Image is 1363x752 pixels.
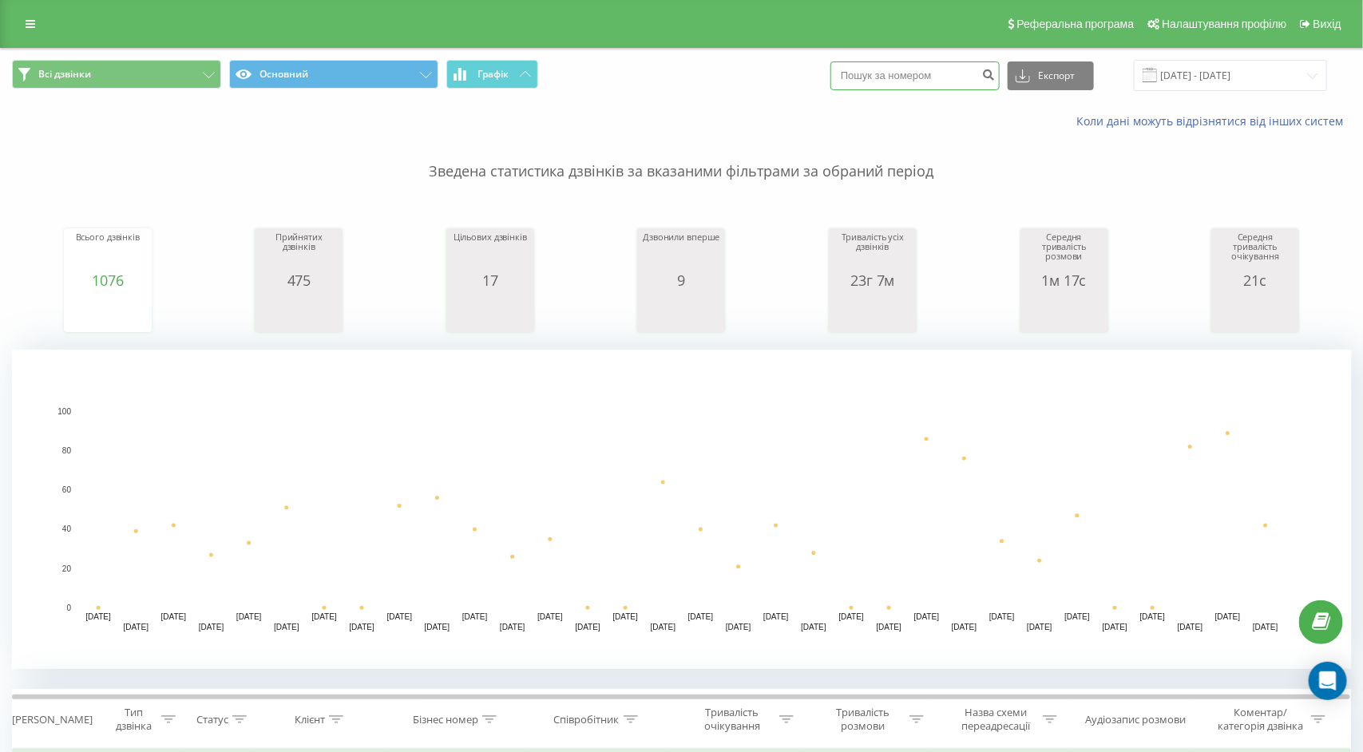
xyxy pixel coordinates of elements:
div: Аудіозапис розмови [1086,713,1187,726]
div: Статус [196,713,228,726]
svg: A chart. [641,288,721,336]
text: [DATE] [763,613,789,622]
text: [DATE] [311,613,337,622]
text: [DATE] [952,623,977,632]
div: 9 [641,272,721,288]
text: [DATE] [688,613,714,622]
span: Графік [477,69,509,80]
text: [DATE] [537,613,563,622]
text: [DATE] [199,623,224,632]
text: [DATE] [726,623,751,632]
text: 40 [62,525,72,534]
text: [DATE] [838,613,864,622]
div: Тривалість усіх дзвінків [833,232,913,272]
text: [DATE] [613,613,639,622]
text: [DATE] [1064,613,1090,622]
text: [DATE] [914,613,940,622]
div: Бізнес номер [413,713,478,726]
text: [DATE] [1027,623,1052,632]
text: 100 [57,407,71,416]
text: 80 [62,446,72,455]
text: [DATE] [801,623,826,632]
text: [DATE] [575,623,600,632]
text: [DATE] [462,613,488,622]
div: 1076 [68,272,148,288]
text: [DATE] [123,623,149,632]
div: Середня тривалість очікування [1215,232,1295,272]
div: Дзвонили вперше [641,232,721,272]
text: [DATE] [500,623,525,632]
svg: A chart. [259,288,339,336]
button: Всі дзвінки [12,60,221,89]
div: Тип дзвінка [110,706,157,733]
div: 21с [1215,272,1295,288]
svg: A chart. [1215,288,1295,336]
text: [DATE] [387,613,413,622]
div: 17 [450,272,530,288]
text: [DATE] [349,623,374,632]
div: Середня тривалість розмови [1024,232,1104,272]
svg: A chart. [68,288,148,336]
button: Графік [446,60,538,89]
a: Коли дані можуть відрізнятися вiд інших систем [1076,113,1351,129]
div: Прийнятих дзвінків [259,232,339,272]
div: Open Intercom Messenger [1309,662,1347,700]
text: [DATE] [1103,623,1128,632]
text: [DATE] [85,613,111,622]
div: Тривалість розмови [820,706,905,733]
div: Тривалість очікування [690,706,775,733]
div: Всього дзвінків [68,232,148,272]
p: Зведена статистика дзвінків за вказаними фільтрами за обраний період [12,129,1351,182]
svg: A chart. [1024,288,1104,336]
div: Цільових дзвінків [450,232,530,272]
div: Співробітник [554,713,620,726]
span: Реферальна програма [1017,18,1135,30]
svg: A chart. [12,350,1352,669]
div: Коментар/категорія дзвінка [1214,706,1307,733]
text: [DATE] [236,613,262,622]
text: [DATE] [651,623,676,632]
text: [DATE] [1215,613,1241,622]
text: 60 [62,486,72,495]
text: [DATE] [161,613,187,622]
text: [DATE] [274,623,299,632]
div: Клієнт [295,713,325,726]
svg: A chart. [833,288,913,336]
text: [DATE] [1140,613,1166,622]
text: [DATE] [877,623,902,632]
span: Вихід [1313,18,1341,30]
button: Експорт [1008,61,1094,90]
text: 20 [62,564,72,573]
input: Пошук за номером [830,61,1000,90]
div: Назва схеми переадресації [953,706,1039,733]
svg: A chart. [450,288,530,336]
div: [PERSON_NAME] [12,713,93,726]
text: [DATE] [1253,623,1278,632]
text: [DATE] [1178,623,1203,632]
div: 475 [259,272,339,288]
text: 0 [66,604,71,612]
text: [DATE] [989,613,1015,622]
button: Основний [229,60,438,89]
div: 23г 7м [833,272,913,288]
div: 1м 17с [1024,272,1104,288]
text: [DATE] [425,623,450,632]
span: Всі дзвінки [38,68,91,81]
span: Налаштування профілю [1162,18,1286,30]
